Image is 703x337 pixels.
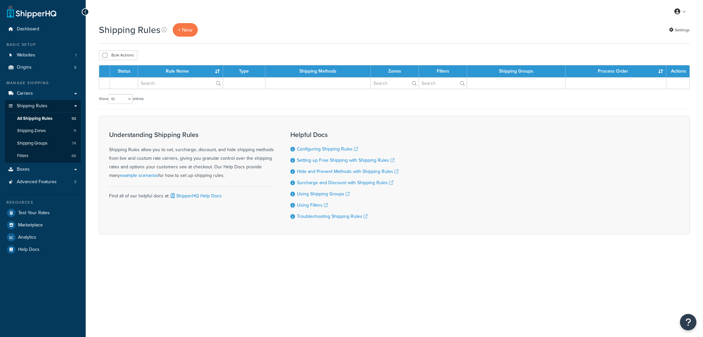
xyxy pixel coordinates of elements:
[5,61,81,74] a: Origins 8
[297,157,395,164] a: Setting up Free Shipping with Shipping Rules
[297,202,328,209] a: Using Filters
[73,128,76,134] span: 11
[5,207,81,219] a: Test Your Rates
[173,23,198,37] p: + New
[5,87,81,100] a: Carriers
[5,244,81,255] a: Help Docs
[265,65,371,77] th: Shipping Methods
[5,163,81,176] a: Boxes
[18,222,43,228] span: Marketplace
[17,141,47,146] span: Shipping Groups
[297,168,398,175] a: Hide and Prevent Methods with Shipping Rules
[371,78,419,89] input: Search
[5,125,81,137] li: Shipping Zones
[17,26,39,32] span: Dashboard
[17,167,30,172] span: Boxes
[17,52,35,58] span: Websites
[17,91,33,96] span: Carriers
[120,172,158,179] a: example scenarios
[5,150,81,162] li: Filters
[297,190,350,197] a: Using Shipping Groups
[18,235,36,240] span: Analytics
[5,23,81,35] a: Dashboard
[169,192,222,199] a: ShipperHQ Help Docs
[5,137,81,150] a: Shipping Groups 74
[138,65,223,77] th: Rule Name
[109,186,274,200] div: Find all of our helpful docs at:
[99,94,144,104] label: Show entries
[5,200,81,205] div: Resources
[5,49,81,61] a: Websites 1
[17,179,57,185] span: Advanced Features
[109,131,274,138] h3: Understanding Shipping Rules
[108,94,133,104] select: Showentries
[5,42,81,48] div: Basic Setup
[290,131,398,138] h3: Helpful Docs
[419,65,467,77] th: Filters
[5,113,81,125] li: All Shipping Rules
[18,210,50,216] span: Test Your Rates
[99,23,161,36] h1: Shipping Rules
[371,65,419,77] th: Zones
[223,65,265,77] th: Type
[5,125,81,137] a: Shipping Zones 11
[17,65,32,70] span: Origins
[17,128,46,134] span: Shipping Zones
[72,153,76,159] span: 66
[7,5,56,18] a: ShipperHQ Home
[5,231,81,243] a: Analytics
[17,103,47,109] span: Shipping Rules
[680,314,696,330] button: Open Resource Center
[5,100,81,163] li: Shipping Rules
[110,65,138,77] th: Status
[109,131,274,180] div: Shipping Rules allow you to set, surcharge, discount, and hide shipping methods from live and cus...
[17,153,28,159] span: Filters
[467,65,566,77] th: Shipping Groups
[18,247,40,253] span: Help Docs
[666,65,689,77] th: Actions
[5,113,81,125] a: All Shipping Rules 92
[419,78,467,89] input: Search
[297,146,358,152] a: Configuring Shipping Rules
[74,179,76,185] span: 3
[72,116,76,121] span: 92
[138,78,223,89] input: Search
[5,176,81,188] a: Advanced Features 3
[5,176,81,188] li: Advanced Features
[74,65,76,70] span: 8
[5,61,81,74] li: Origins
[5,150,81,162] a: Filters 66
[669,25,690,35] a: Settings
[566,65,666,77] th: Process Order
[75,52,76,58] span: 1
[5,100,81,112] a: Shipping Rules
[99,50,137,60] button: Bulk Actions
[5,219,81,231] a: Marketplace
[72,141,76,146] span: 74
[297,179,393,186] a: Surcharge and Discount with Shipping Rules
[297,213,367,220] a: Troubleshooting Shipping Rules
[5,49,81,61] li: Websites
[5,80,81,86] div: Manage Shipping
[17,116,52,121] span: All Shipping Rules
[5,137,81,150] li: Shipping Groups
